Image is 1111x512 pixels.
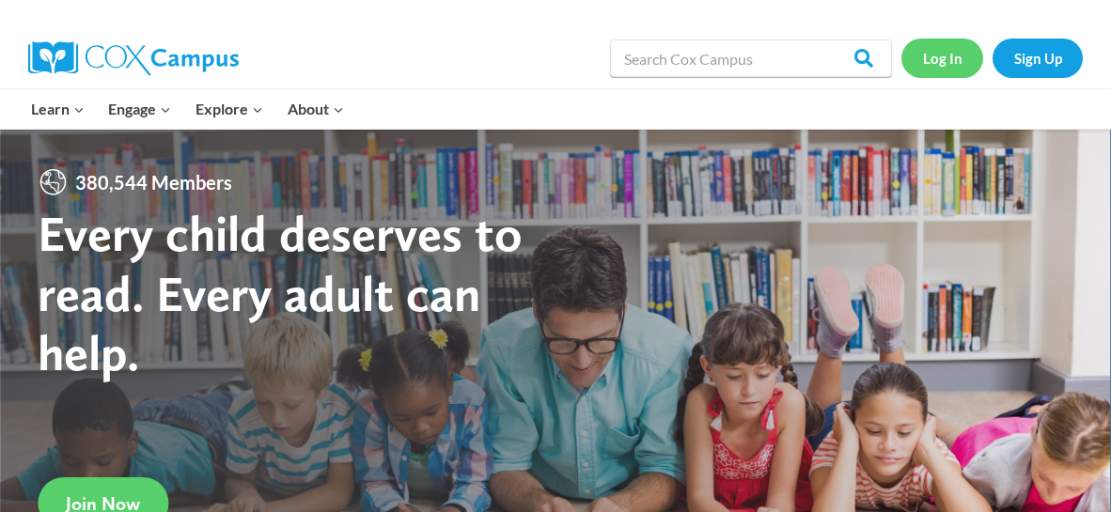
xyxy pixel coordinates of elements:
a: Sign Up [993,39,1083,77]
img: Cox Campus [28,41,239,75]
button: Child menu of Engage [97,89,184,129]
span: 380,544 Members [68,167,240,197]
input: Search Cox Campus [610,39,892,77]
strong: Every child deserves to read. Every adult can help. [38,203,523,382]
button: Child menu of About [275,89,356,129]
nav: Primary Navigation [19,89,355,129]
nav: Secondary Navigation [901,39,1083,77]
button: Child menu of Learn [19,89,97,129]
button: Child menu of Explore [183,89,275,129]
a: Log In [901,39,983,77]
